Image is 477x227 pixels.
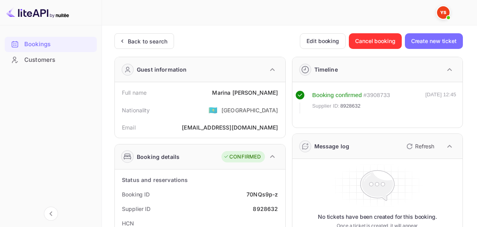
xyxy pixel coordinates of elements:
[122,106,150,114] div: Nationality
[312,102,340,110] span: Supplier ID:
[24,56,93,65] div: Customers
[405,33,463,49] button: Create new ticket
[300,33,346,49] button: Edit booking
[44,207,58,221] button: Collapse navigation
[5,37,97,51] a: Bookings
[128,37,167,45] div: Back to search
[314,142,350,150] div: Message log
[402,140,437,153] button: Refresh
[415,142,434,150] p: Refresh
[24,40,93,49] div: Bookings
[312,91,362,100] div: Booking confirmed
[437,6,450,19] img: Yandex Support
[209,103,218,117] span: United States
[122,123,136,132] div: Email
[212,88,278,97] div: Marina [PERSON_NAME]
[5,52,97,68] div: Customers
[253,205,278,213] div: 8928632
[425,91,456,113] div: [DATE] 12:45
[314,65,338,74] div: Timeline
[223,153,261,161] div: CONFIRMED
[340,102,361,110] span: 8928632
[349,33,402,49] button: Cancel booking
[182,123,278,132] div: [EMAIL_ADDRESS][DOMAIN_NAME]
[122,176,188,184] div: Status and reservations
[122,205,151,213] div: Supplier ID
[6,6,69,19] img: LiteAPI logo
[5,37,97,52] div: Bookings
[318,213,437,221] p: No tickets have been created for this booking.
[122,190,150,198] div: Booking ID
[137,153,180,161] div: Booking details
[363,91,390,100] div: # 3908733
[122,88,147,97] div: Full name
[221,106,278,114] div: [GEOGRAPHIC_DATA]
[5,52,97,67] a: Customers
[137,65,187,74] div: Guest information
[247,190,278,198] div: 70NQs9p-z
